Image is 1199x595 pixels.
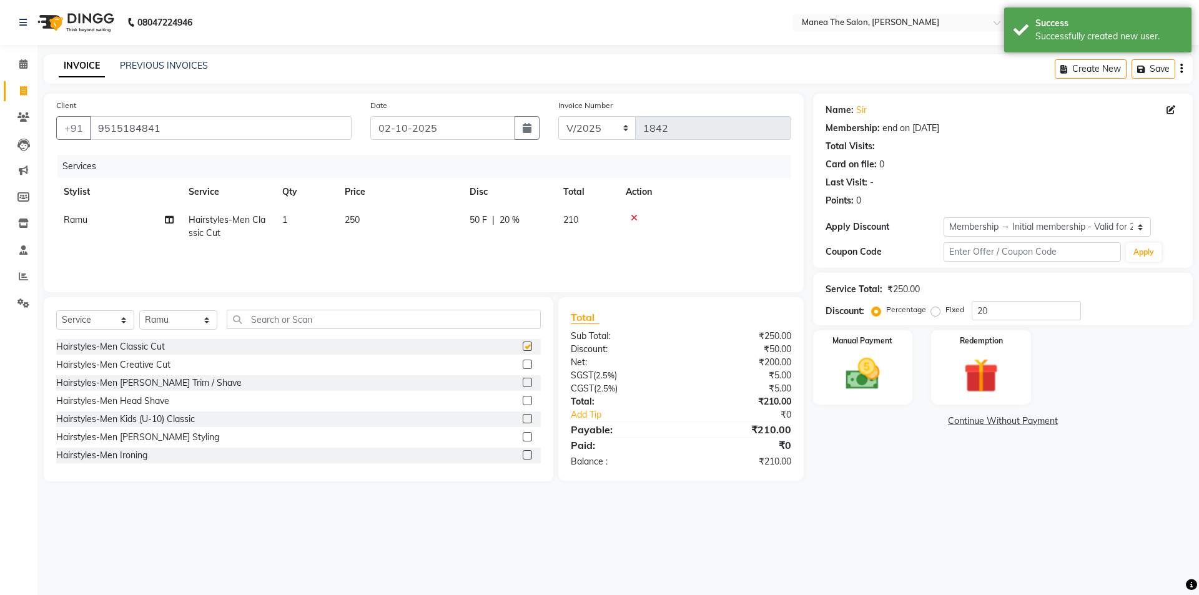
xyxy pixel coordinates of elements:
label: Manual Payment [832,335,892,347]
div: Discount: [826,305,864,318]
div: Card on file: [826,158,877,171]
button: Apply [1126,243,1162,262]
th: Service [181,178,275,206]
input: Search by Name/Mobile/Email/Code [90,116,352,140]
a: PREVIOUS INVOICES [120,60,208,71]
th: Action [618,178,791,206]
th: Qty [275,178,337,206]
div: ₹0 [701,408,800,421]
div: end on [DATE] [882,122,939,135]
div: Last Visit: [826,176,867,189]
span: 2.5% [596,383,615,393]
div: Apply Discount [826,220,944,234]
label: Date [370,100,387,111]
span: | [492,214,495,227]
div: Hairstyles-Men [PERSON_NAME] Styling [56,431,219,444]
th: Disc [462,178,556,206]
label: Client [56,100,76,111]
span: 2.5% [596,370,614,380]
div: Discount: [561,343,681,356]
label: Redemption [960,335,1003,347]
div: Total: [561,395,681,408]
img: _gift.svg [953,354,1009,397]
div: Membership: [826,122,880,135]
div: Sub Total: [561,330,681,343]
span: 250 [345,214,360,225]
div: ₹200.00 [681,356,800,369]
div: Hairstyles-Men Kids (U-10) Classic [56,413,195,426]
input: Search or Scan [227,310,541,329]
div: Success [1035,17,1182,30]
a: Sir [856,104,867,117]
button: Save [1132,59,1175,79]
img: _cash.svg [835,354,891,394]
button: +91 [56,116,91,140]
div: ₹50.00 [681,343,800,356]
div: - [870,176,874,189]
a: Continue Without Payment [816,415,1190,428]
button: Create New [1055,59,1127,79]
b: 08047224946 [137,5,192,40]
span: CGST [571,383,594,394]
span: Ramu [64,214,87,225]
div: Balance : [561,455,681,468]
div: Successfully created new user. [1035,30,1182,43]
div: Payable: [561,422,681,437]
div: Hairstyles-Men Head Shave [56,395,169,408]
div: Service Total: [826,283,882,296]
div: ₹250.00 [681,330,800,343]
div: ₹210.00 [681,455,800,468]
div: ( ) [561,382,681,395]
div: Name: [826,104,854,117]
div: 0 [856,194,861,207]
div: Total Visits: [826,140,875,153]
div: Paid: [561,438,681,453]
label: Invoice Number [558,100,613,111]
span: Total [571,311,599,324]
label: Fixed [945,304,964,315]
a: Add Tip [561,408,701,421]
img: logo [32,5,117,40]
div: 0 [879,158,884,171]
span: 210 [563,214,578,225]
div: ₹210.00 [681,422,800,437]
th: Total [556,178,618,206]
div: ₹210.00 [681,395,800,408]
span: 20 % [500,214,520,227]
div: ₹0 [681,438,800,453]
th: Stylist [56,178,181,206]
span: 50 F [470,214,487,227]
th: Price [337,178,462,206]
div: Hairstyles-Men Creative Cut [56,358,170,371]
span: Hairstyles-Men Classic Cut [189,214,265,238]
div: ( ) [561,369,681,382]
div: ₹5.00 [681,369,800,382]
div: Services [57,155,801,178]
div: Coupon Code [826,245,944,258]
input: Enter Offer / Coupon Code [944,242,1121,262]
div: Hairstyles-Men Ironing [56,449,147,462]
div: Points: [826,194,854,207]
span: SGST [571,370,593,381]
div: ₹5.00 [681,382,800,395]
span: 1 [282,214,287,225]
div: Net: [561,356,681,369]
label: Percentage [886,304,926,315]
div: ₹250.00 [887,283,920,296]
a: INVOICE [59,55,105,77]
div: Hairstyles-Men Classic Cut [56,340,165,353]
div: Hairstyles-Men [PERSON_NAME] Trim / Shave [56,376,242,390]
